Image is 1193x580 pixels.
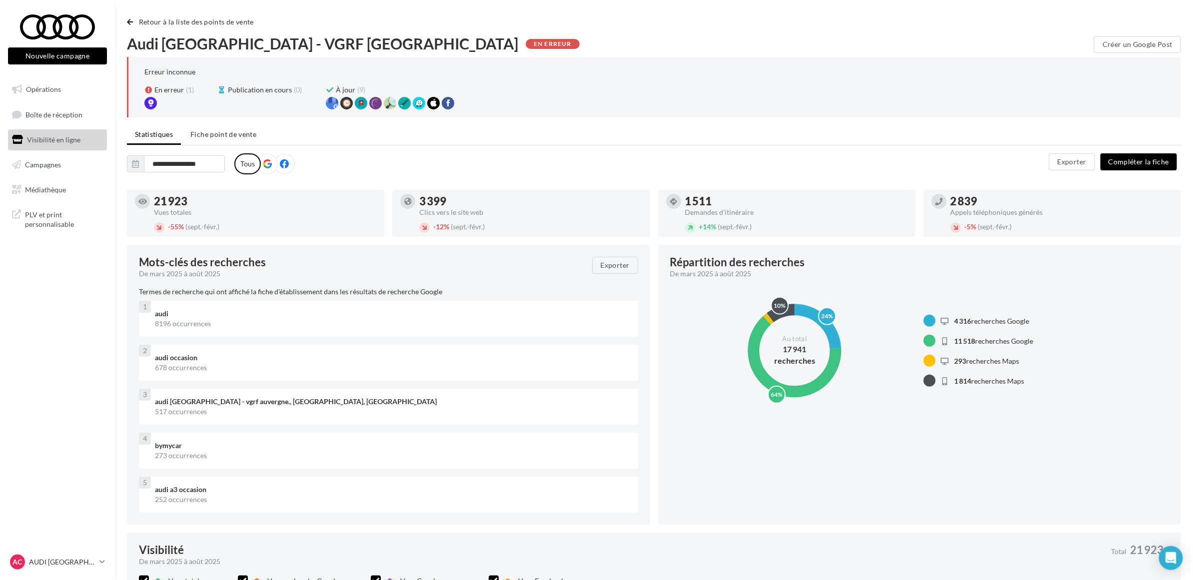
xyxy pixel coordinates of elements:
[155,407,630,417] div: 517 occurrences
[451,222,485,231] span: (sept.-févr.)
[139,433,151,445] div: 4
[955,317,1030,325] span: recherches Google
[433,222,436,231] span: -
[685,196,908,207] div: 1 511
[155,441,630,451] div: bymycar
[155,353,630,363] div: audi occasion
[955,337,1034,345] span: recherches Google
[139,17,254,26] span: Retour à la liste des points de vente
[127,16,258,28] button: Retour à la liste des points de vente
[139,287,638,297] p: Termes de recherche qui ont affiché la fiche d'établissement dans les résultats de recherche Google
[25,208,103,229] span: PLV et print personnalisable
[6,179,109,200] a: Médiathèque
[1049,153,1095,170] button: Exporter
[1111,548,1127,555] span: Total
[228,85,292,95] span: Publication en cours
[955,357,1020,365] span: recherches Maps
[139,257,266,268] span: Mots-clés des recherches
[419,196,642,207] div: 3 399
[139,557,1103,567] div: De mars 2025 à août 2025
[8,47,107,64] button: Nouvelle campagne
[526,39,580,49] div: En erreur
[139,269,584,279] div: De mars 2025 à août 2025
[592,257,638,274] button: Exporter
[951,196,1173,207] div: 2 839
[951,209,1173,216] div: Appels téléphoniques générés
[154,209,376,216] div: Vues totales
[139,545,184,556] div: Visibilité
[185,222,219,231] span: (sept.-févr.)
[670,269,1162,279] div: De mars 2025 à août 2025
[144,67,195,76] p: Erreur inconnue
[699,222,703,231] span: +
[168,222,184,231] span: 55%
[13,557,22,567] span: AC
[955,317,972,325] span: 4 316
[1094,36,1181,53] button: Créer un Google Post
[6,104,109,125] a: Boîte de réception
[6,154,109,175] a: Campagnes
[25,110,82,118] span: Boîte de réception
[139,345,151,357] div: 2
[685,209,908,216] div: Demandes d'itinéraire
[357,85,365,95] span: (9)
[1130,545,1164,556] span: 21 923
[155,485,630,495] div: audi a3 occasion
[955,377,972,385] span: 1 814
[190,130,256,138] span: Fiche point de vente
[6,129,109,150] a: Visibilité en ligne
[670,257,805,268] div: Répartition des recherches
[965,222,967,231] span: -
[29,557,95,567] p: AUDI [GEOGRAPHIC_DATA]
[26,85,61,93] span: Opérations
[6,204,109,233] a: PLV et print personnalisable
[955,377,1025,385] span: recherches Maps
[155,363,630,373] div: 678 occurrences
[294,85,302,95] span: (0)
[419,209,642,216] div: Clics vers le site web
[139,301,151,313] div: 1
[155,451,630,461] div: 273 occurrences
[955,357,967,365] span: 293
[155,309,630,319] div: audi
[1097,157,1181,165] a: Compléter la fiche
[25,160,61,169] span: Campagnes
[1101,153,1177,170] button: Compléter la fiche
[27,135,80,144] span: Visibilité en ligne
[8,553,107,572] a: AC AUDI [GEOGRAPHIC_DATA]
[139,477,151,489] div: 5
[127,36,518,51] span: Audi [GEOGRAPHIC_DATA] - VGRF [GEOGRAPHIC_DATA]
[155,319,630,329] div: 8196 occurrences
[6,79,109,100] a: Opérations
[336,85,355,95] span: À jour
[433,222,449,231] span: 12%
[168,222,170,231] span: -
[154,196,376,207] div: 21 923
[978,222,1012,231] span: (sept.-févr.)
[139,389,151,401] div: 3
[155,397,630,407] div: audi [GEOGRAPHIC_DATA] - vgrf auvergne., [GEOGRAPHIC_DATA], [GEOGRAPHIC_DATA]
[25,185,66,193] span: Médiathèque
[154,85,184,95] span: En erreur
[234,153,261,174] label: Tous
[155,495,630,505] div: 252 occurrences
[965,222,977,231] span: 5%
[718,222,752,231] span: (sept.-févr.)
[1159,546,1183,570] div: Open Intercom Messenger
[699,222,717,231] span: 14%
[955,337,976,345] span: 11 518
[186,85,194,95] span: (1)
